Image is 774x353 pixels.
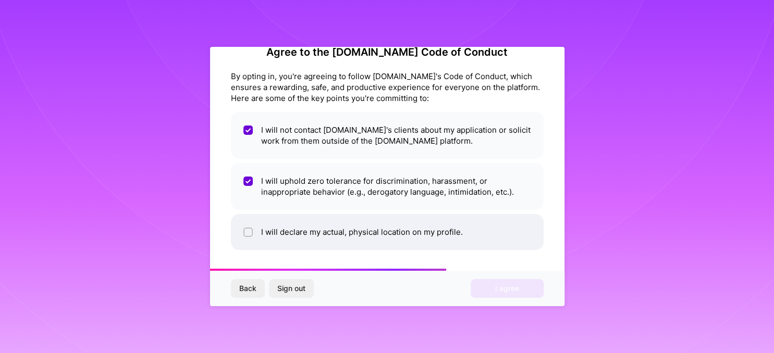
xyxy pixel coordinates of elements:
h2: Agree to the [DOMAIN_NAME] Code of Conduct [231,46,544,58]
li: I will uphold zero tolerance for discrimination, harassment, or inappropriate behavior (e.g., der... [231,163,544,210]
button: Back [231,279,265,298]
span: Sign out [277,283,305,294]
div: By opting in, you're agreeing to follow [DOMAIN_NAME]'s Code of Conduct, which ensures a rewardin... [231,71,544,104]
li: I will declare my actual, physical location on my profile. [231,214,544,250]
li: I will not contact [DOMAIN_NAME]'s clients about my application or solicit work from them outside... [231,112,544,159]
span: Back [239,283,256,294]
button: Sign out [269,279,314,298]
